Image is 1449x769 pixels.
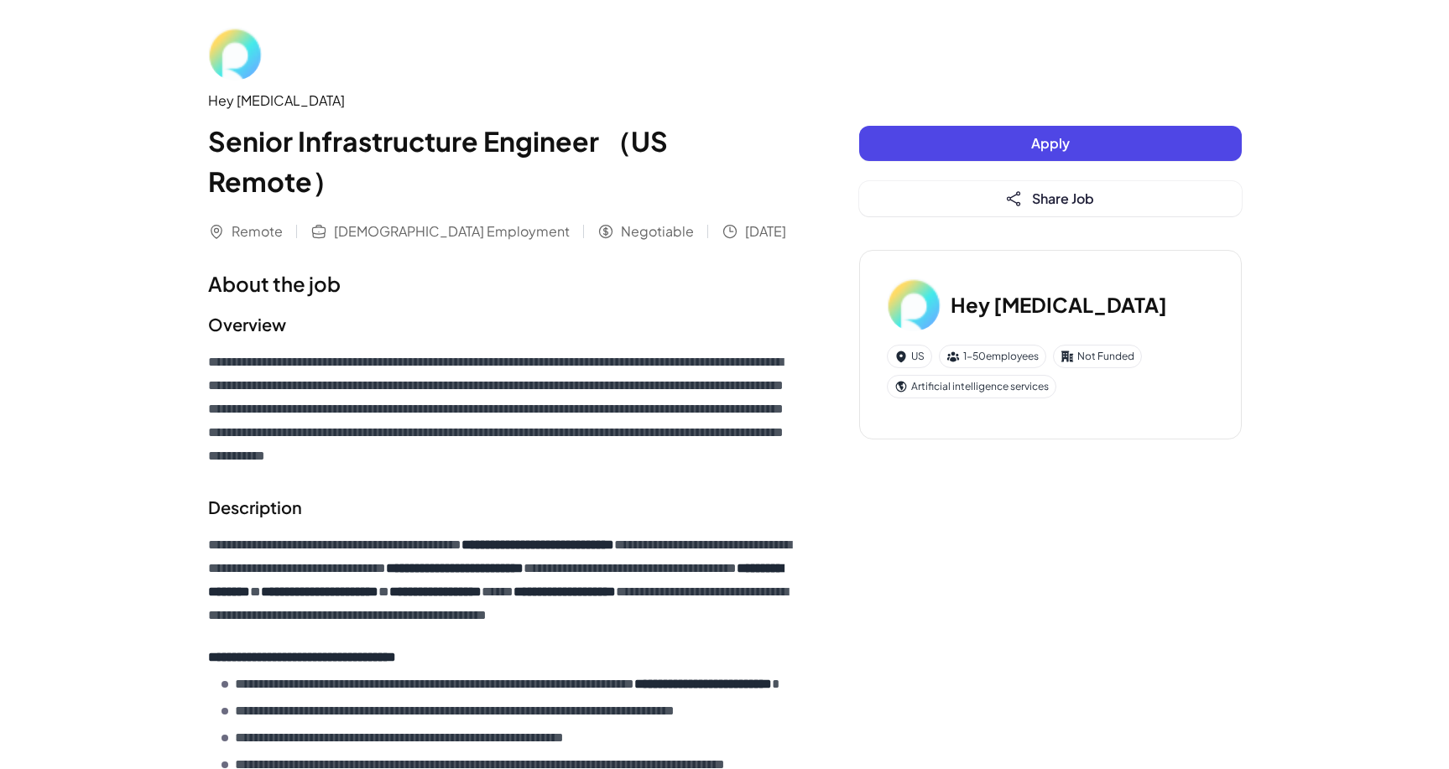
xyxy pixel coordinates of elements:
button: Share Job [859,181,1242,216]
span: Share Job [1032,190,1094,207]
h3: Hey [MEDICAL_DATA] [951,289,1167,320]
button: Apply [859,126,1242,161]
span: [DEMOGRAPHIC_DATA] Employment [334,221,570,242]
div: US [887,345,932,368]
div: 1-50 employees [939,345,1046,368]
h1: About the job [208,268,792,299]
div: Hey [MEDICAL_DATA] [208,91,792,111]
div: Not Funded [1053,345,1142,368]
span: Negotiable [621,221,694,242]
img: He [208,27,262,81]
span: [DATE] [745,221,786,242]
span: Remote [232,221,283,242]
span: Apply [1031,134,1070,152]
h2: Description [208,495,792,520]
h2: Overview [208,312,792,337]
img: He [887,278,941,331]
h1: Senior Infrastructure Engineer （US Remote） [208,121,792,201]
div: Artificial intelligence services [887,375,1056,398]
